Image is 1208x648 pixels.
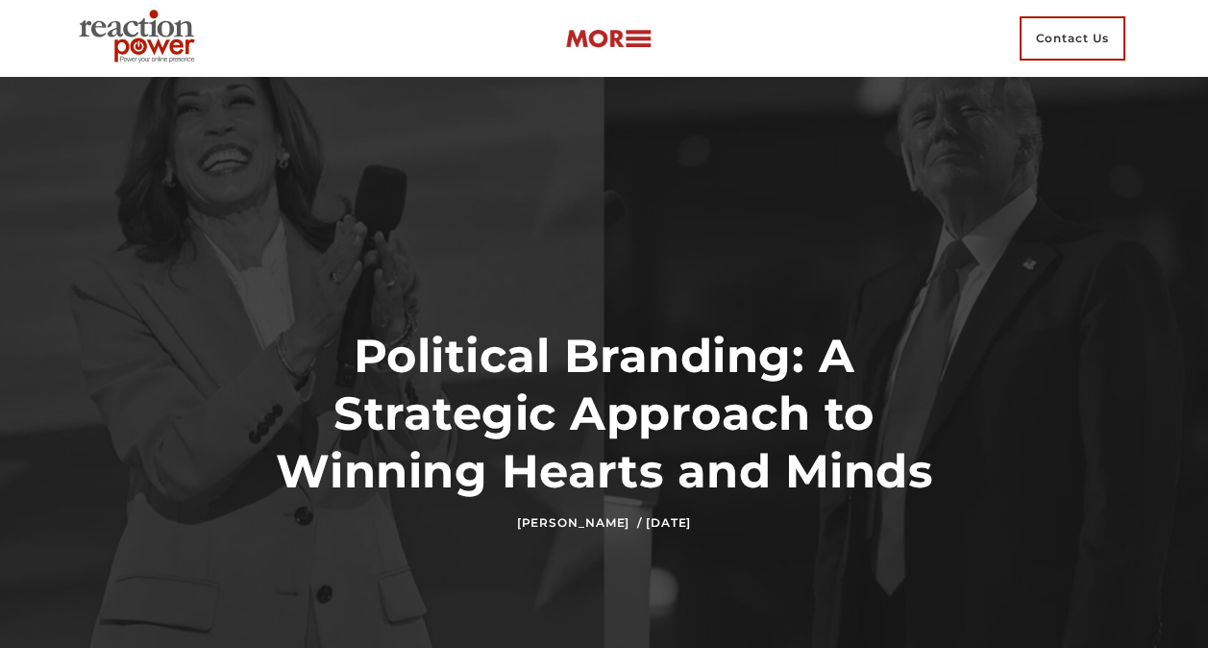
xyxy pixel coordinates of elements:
img: more-btn.png [565,28,652,50]
img: Executive Branding | Personal Branding Agency [71,4,210,73]
span: Contact Us [1020,16,1125,61]
time: [DATE] [646,515,691,530]
a: [PERSON_NAME] / [517,515,642,530]
h1: Political Branding: A Strategic Approach to Winning Hearts and Minds [254,327,955,500]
